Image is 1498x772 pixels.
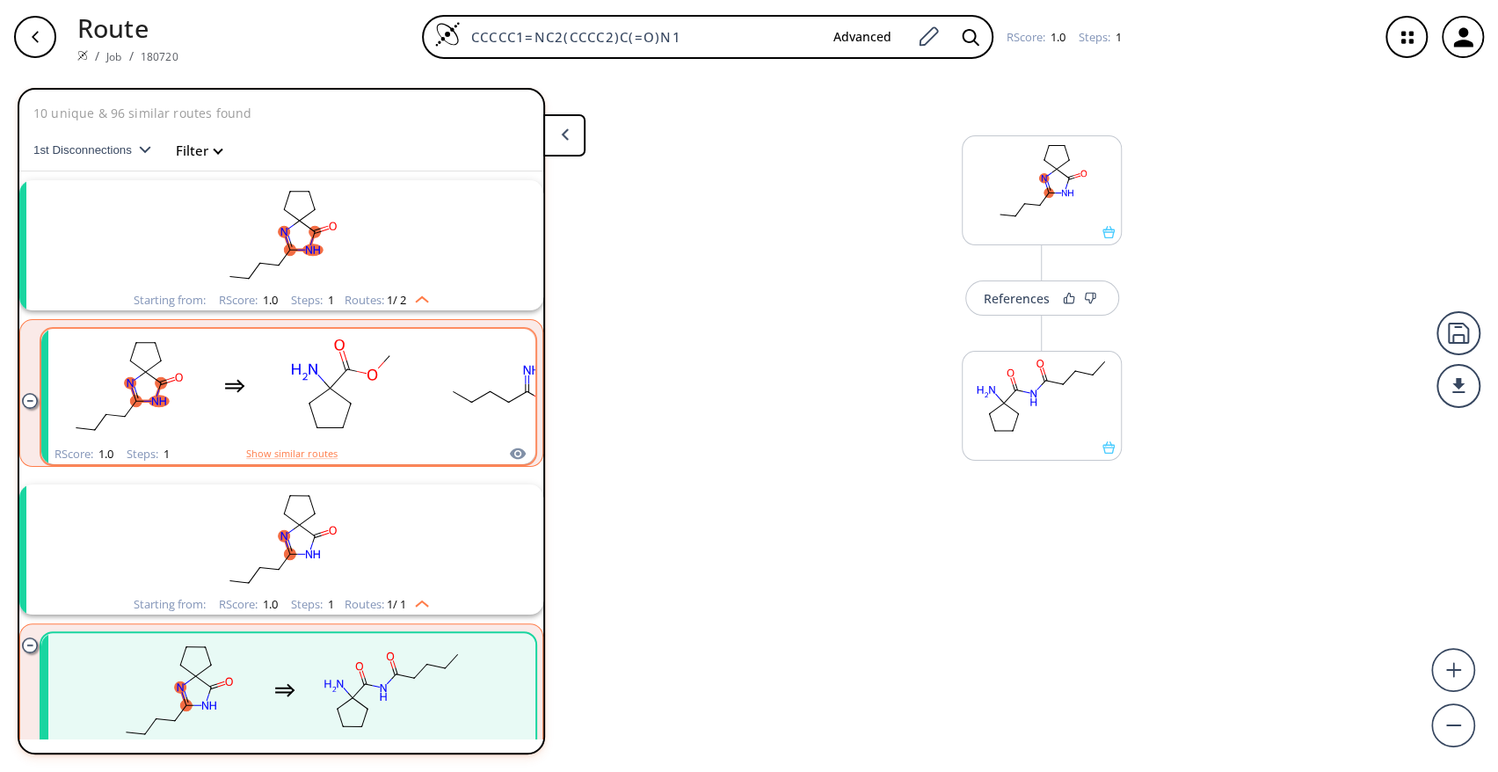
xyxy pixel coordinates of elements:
button: Show similar routes [246,446,338,462]
span: 1 [1113,29,1122,45]
li: / [129,47,134,65]
input: Enter SMILES [461,28,819,46]
div: RScore : [1007,32,1065,43]
a: 180720 [141,49,178,64]
button: Advanced [819,21,905,54]
div: Steps : [1079,32,1122,43]
span: 1.0 [260,596,278,612]
div: Starting from: [134,599,206,610]
img: Up [406,289,429,303]
span: 1.0 [1048,29,1065,45]
div: RScore : [219,295,278,306]
div: RScore : [219,599,278,610]
div: RScore : [55,448,113,460]
span: 1 / 2 [387,295,406,306]
div: Steps : [291,295,334,306]
svg: CCCCC1=NC2(CCCC2)C(=O)N1 [963,136,1121,226]
svg: CCCCC(=O)NC(=O)C1(N)CCCC1 [313,636,471,746]
span: 1.0 [96,446,113,462]
svg: CCCCC1=NC2(CCCC2)C(=O)N1 [48,331,207,441]
svg: CCCCC(=O)NC(=O)C1(N)CCCC1 [963,352,1121,441]
span: 1 [161,446,170,462]
button: References [965,280,1119,316]
span: 1 [325,596,334,612]
span: 1 [325,292,334,308]
button: Filter [165,144,222,157]
svg: COC(=O)C1(N)CCCC1 [263,331,421,441]
a: Job [106,49,121,64]
span: 1 / 1 [387,599,406,610]
div: Routes: [345,295,429,306]
div: References [984,293,1050,304]
img: Logo Spaya [434,21,461,47]
svg: CCCCC(=N)OCC [439,331,597,441]
button: 1st Disconnections [33,129,165,171]
p: Route [77,9,178,47]
span: 1.0 [260,292,278,308]
img: Spaya logo [77,50,88,61]
div: Routes: [345,599,429,610]
img: Up [406,594,429,608]
svg: CCCCC1=NC2(CCCC2)C(=O)N1 [98,636,257,746]
div: Steps : [127,448,170,460]
span: 1st Disconnections [33,143,139,157]
div: Steps : [291,599,334,610]
li: / [95,47,99,65]
p: 10 unique & 96 similar routes found [33,104,251,122]
svg: CCCCC1=NC2(CCCC2)C(=O)N1 [53,484,510,594]
svg: CCCCC1=NC2(CCCC2)C(=O)N1 [53,180,510,290]
div: Starting from: [134,295,206,306]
